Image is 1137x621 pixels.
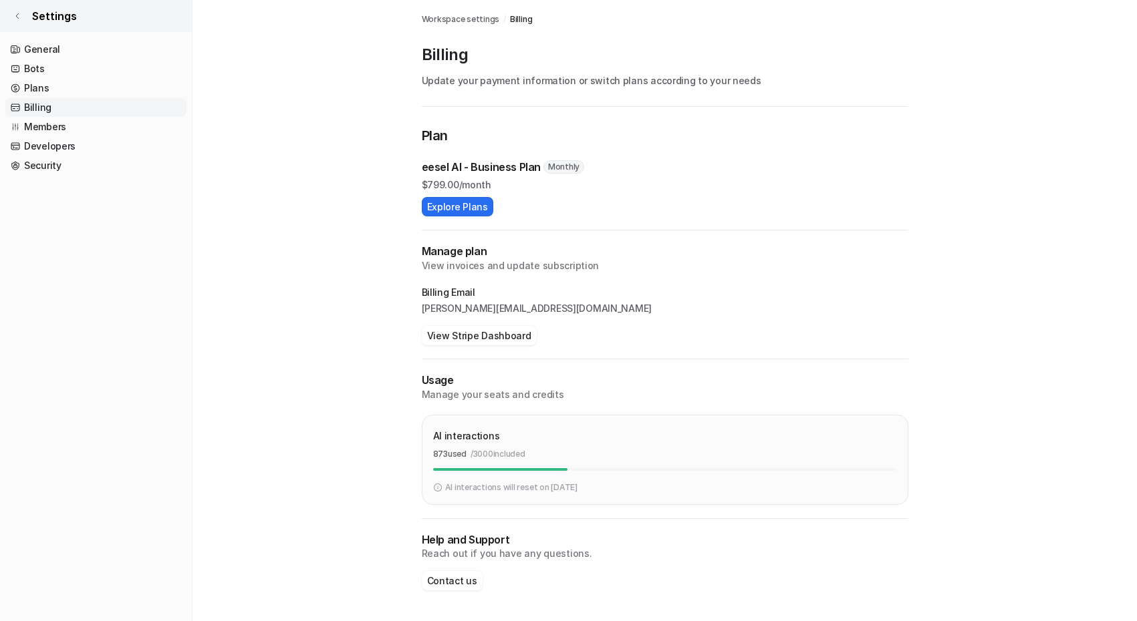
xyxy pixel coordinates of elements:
[5,79,186,97] a: Plans
[5,156,186,175] a: Security
[422,244,908,259] h2: Manage plan
[433,448,467,460] p: 873 used
[5,118,186,136] a: Members
[422,286,908,299] p: Billing Email
[422,532,908,548] p: Help and Support
[503,13,506,25] span: /
[422,571,483,590] button: Contact us
[422,178,908,192] p: $ 799.00/month
[422,13,500,25] a: Workspace settings
[5,59,186,78] a: Bots
[422,197,493,216] button: Explore Plans
[5,137,186,156] a: Developers
[422,388,908,401] p: Manage your seats and credits
[433,429,500,443] p: AI interactions
[422,73,908,87] p: Update your payment information or switch plans according to your needs
[422,326,537,345] button: View Stripe Dashboard
[422,44,908,65] p: Billing
[422,126,908,148] p: Plan
[422,302,908,315] p: [PERSON_NAME][EMAIL_ADDRESS][DOMAIN_NAME]
[422,159,541,175] p: eesel AI - Business Plan
[543,160,584,174] span: Monthly
[5,98,186,117] a: Billing
[510,13,532,25] a: Billing
[422,547,908,560] p: Reach out if you have any questions.
[422,259,908,272] p: View invoices and update subscription
[471,448,525,460] p: / 3000 included
[422,373,908,388] p: Usage
[445,481,578,493] p: AI interactions will reset on [DATE]
[5,40,186,59] a: General
[32,8,77,24] span: Settings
